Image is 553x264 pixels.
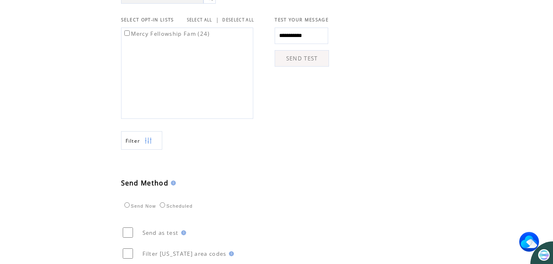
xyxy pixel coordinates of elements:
a: Filter [121,131,162,150]
input: Mercy Fellowship Fam (24) [124,30,130,36]
label: Send Now [122,204,156,208]
span: SELECT OPT-IN LISTS [121,17,174,23]
span: Show filters [126,137,140,144]
input: Scheduled [160,202,165,208]
span: Send as test [142,229,179,236]
span: Filter [US_STATE] area codes [142,250,226,257]
span: Send Method [121,178,169,188]
label: Scheduled [158,204,193,208]
span: TEST YOUR MESSAGE [275,17,329,23]
span: | [216,16,219,23]
img: help.gif [226,251,234,256]
img: help.gif [179,230,186,235]
a: SELECT ALL [187,17,212,23]
img: filters.png [145,132,152,150]
img: help.gif [168,181,176,185]
a: DESELECT ALL [222,17,254,23]
a: SEND TEST [275,50,329,67]
label: Mercy Fellowship Fam (24) [123,30,210,37]
input: Send Now [124,202,130,208]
